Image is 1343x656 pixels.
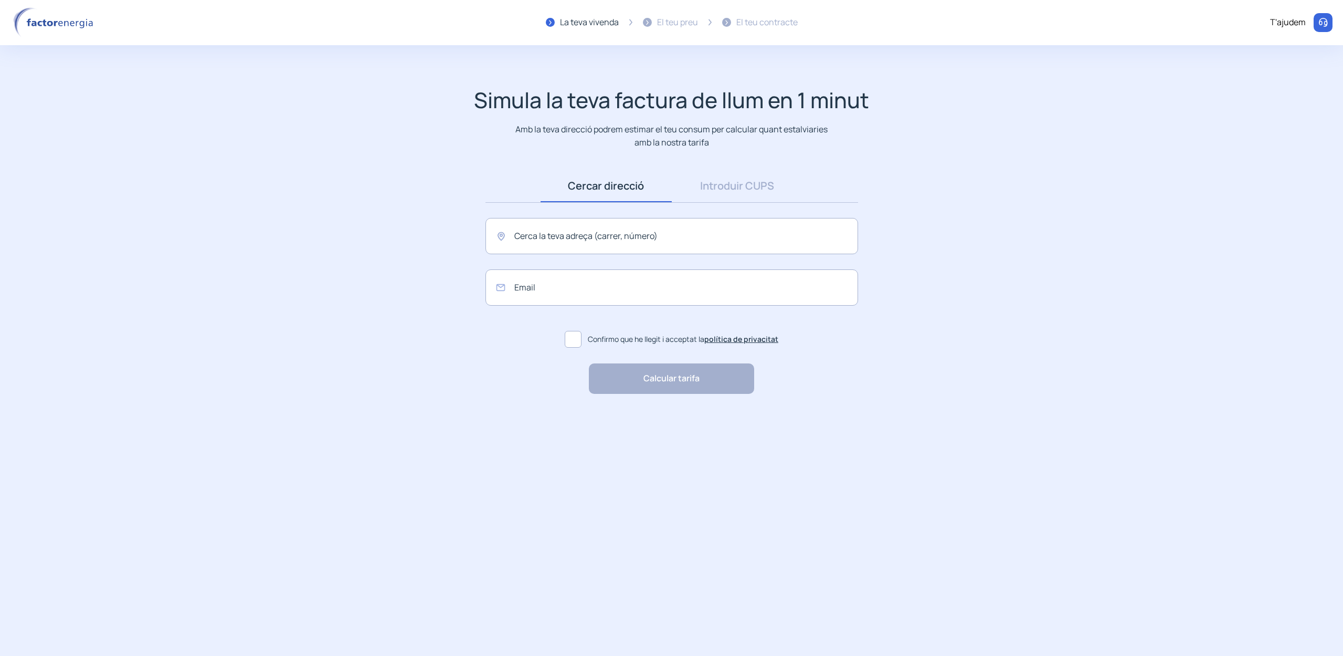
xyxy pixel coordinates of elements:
[588,334,778,345] span: Confirmo que he llegit i acceptat la
[1318,17,1328,28] img: llamar
[736,16,798,29] div: El teu contracte
[560,16,619,29] div: La teva vivenda
[474,87,869,113] h1: Simula la teva factura de llum en 1 minut
[10,7,100,38] img: logo factor
[541,170,672,202] a: Cercar direcció
[672,170,803,202] a: Introduir CUPS
[657,16,698,29] div: El teu preu
[513,123,830,149] p: Amb la teva direcció podrem estimar el teu consum per calcular quant estalviaries amb la nostra t...
[704,334,778,344] a: política de privacitat
[1270,16,1306,29] div: T'ajudem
